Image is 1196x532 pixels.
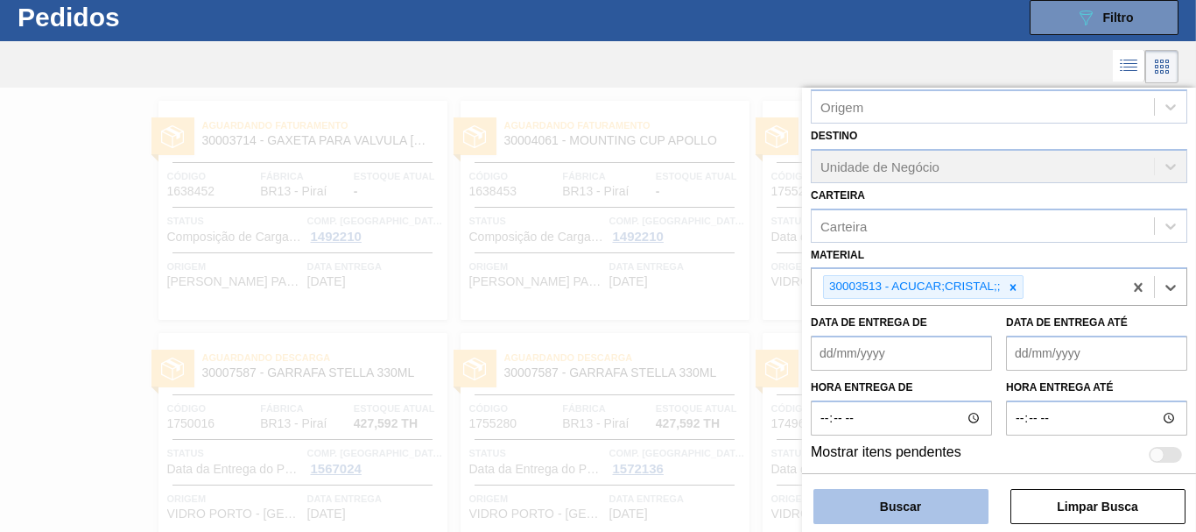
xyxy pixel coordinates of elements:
label: Carteira [811,189,865,202]
div: Carteira [820,218,867,233]
input: dd/mm/yyyy [811,336,992,371]
label: Data de Entrega de [811,316,927,329]
div: 30003513 - ACUCAR;CRISTAL;; [824,276,1003,298]
div: Visão em Lista [1113,50,1145,83]
label: Mostrar itens pendentes [811,444,961,465]
div: Visão em Cards [1145,50,1178,83]
div: Origem [820,99,863,114]
span: Filtro [1103,11,1134,25]
label: Material [811,249,864,261]
h1: Pedidos [18,7,263,27]
input: dd/mm/yyyy [1006,336,1187,371]
label: Destino [811,130,857,142]
label: Hora entrega de [811,375,992,401]
label: Data de Entrega até [1006,316,1128,329]
label: Hora entrega até [1006,375,1187,401]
